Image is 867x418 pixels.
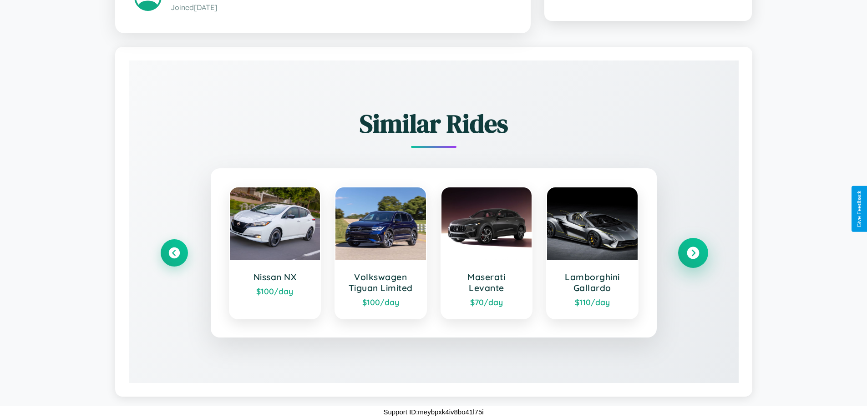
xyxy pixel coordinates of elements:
[451,272,523,293] h3: Maserati Levante
[451,297,523,307] div: $ 70 /day
[345,297,417,307] div: $ 100 /day
[335,186,427,319] a: Volkswagen Tiguan Limited$100/day
[345,272,417,293] h3: Volkswagen Tiguan Limited
[161,106,707,141] h2: Similar Rides
[556,297,629,307] div: $ 110 /day
[171,1,512,14] p: Joined [DATE]
[383,406,483,418] p: Support ID: meybpxk4iv8bo41l75i
[441,186,533,319] a: Maserati Levante$70/day
[556,272,629,293] h3: Lamborghini Gallardo
[239,272,311,282] h3: Nissan NX
[229,186,321,319] a: Nissan NX$100/day
[856,191,862,227] div: Give Feedback
[546,186,639,319] a: Lamborghini Gallardo$110/day
[239,286,311,296] div: $ 100 /day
